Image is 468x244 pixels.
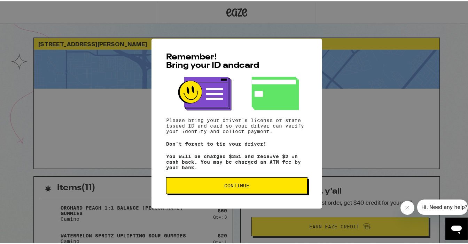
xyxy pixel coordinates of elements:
span: Remember! Bring your ID and card [166,52,259,68]
iframe: Message from company [417,198,468,213]
button: Continue [166,176,307,193]
p: Please bring your driver's license or state issued ID and card so your driver can verify your ide... [166,116,307,133]
iframe: Close message [400,200,414,213]
p: Don't forget to tip your driver! [166,140,307,145]
span: Continue [224,182,249,187]
p: You will be charged $251 and receive $2 in cash back. You may be charged an ATM fee by your bank. [166,152,307,169]
iframe: Button to launch messaging window [445,216,468,238]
